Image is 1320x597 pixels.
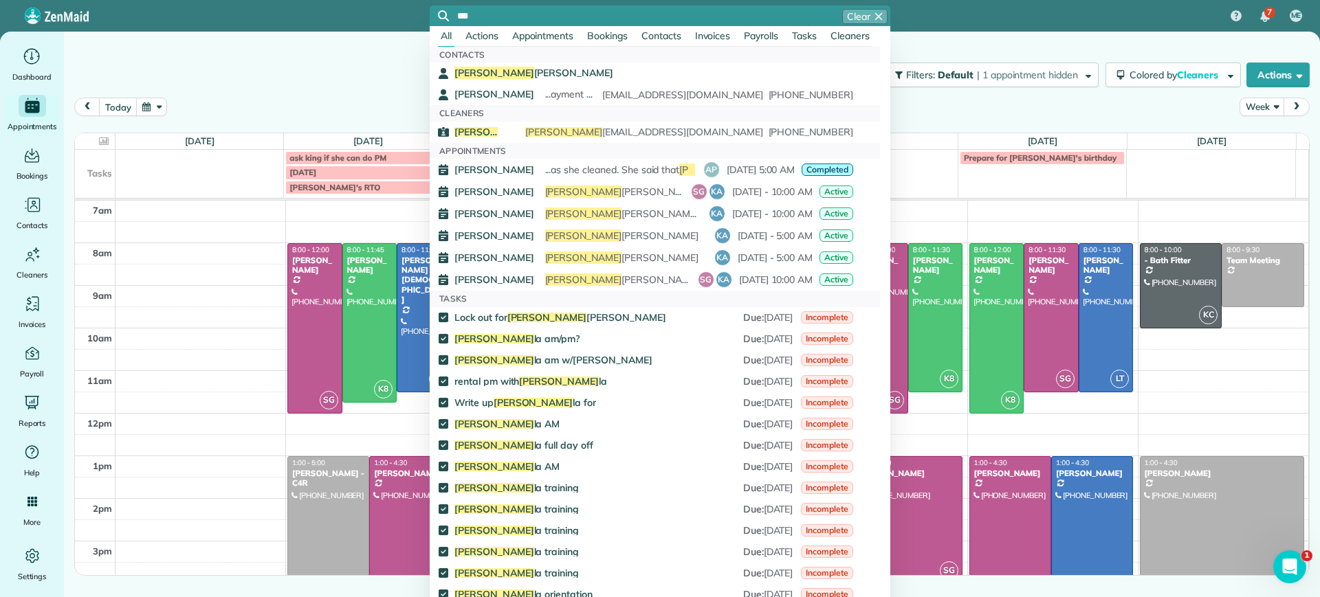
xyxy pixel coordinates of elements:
[93,503,112,514] span: 2pm
[1056,370,1075,388] span: SG
[454,209,534,218] span: [PERSON_NAME]
[1056,458,1089,467] span: 1:00 - 4:30
[824,186,848,197] span: Active
[439,146,507,156] span: Appointments
[698,274,714,285] span: SG
[743,567,764,579] span: Due :
[454,354,534,366] span: [PERSON_NAME]
[743,503,764,515] span: Due :
[454,567,534,579] span: [PERSON_NAME]
[764,354,793,366] span: [DATE]
[5,243,58,282] a: Cleaners
[353,135,383,146] a: [DATE]
[430,225,880,247] a: [PERSON_NAME][PERSON_NAME][PERSON_NAME]KA[DATE] - 5:00 AMActive
[842,9,888,24] button: Clear
[465,30,498,42] span: Actions
[587,30,628,42] span: Bookings
[692,186,707,197] span: SG
[454,253,534,262] span: [PERSON_NAME]
[806,418,848,429] span: Incomplete
[1055,469,1129,478] div: [PERSON_NAME]
[430,392,880,414] a: Write up[PERSON_NAME]la forDue:[DATE]Incomplete
[641,30,681,42] span: Contacts
[964,153,1116,163] span: Prepare for [PERSON_NAME]'s birthday
[19,317,46,331] span: Invoices
[764,439,793,451] span: [DATE]
[454,398,596,407] span: Write up la for
[439,293,467,304] span: Tasks
[374,458,407,467] span: 1:00 - 4:30
[289,153,386,163] span: ask king if she can do PM
[430,307,880,328] a: Lock out for[PERSON_NAME][PERSON_NAME]Due:[DATE]Incomplete
[973,469,1047,478] div: [PERSON_NAME]
[545,185,622,198] span: [PERSON_NAME]
[764,567,793,579] span: [DATE]
[494,396,573,409] span: [PERSON_NAME]
[940,561,958,580] span: SG
[5,392,58,430] a: Reports
[320,391,338,409] span: SG
[692,184,707,199] button: SG
[704,162,719,177] button: AP
[743,396,764,409] span: Due :
[93,290,112,301] span: 9am
[185,135,214,146] a: [DATE]
[99,98,137,116] button: today
[430,350,880,371] a: [PERSON_NAME]la am w/[PERSON_NAME]Due:[DATE]Incomplete
[5,342,58,381] a: Payroll
[1110,370,1129,388] span: LT
[430,563,880,584] a: [PERSON_NAME]la trainingDue:[DATE]Incomplete
[912,256,959,275] div: [PERSON_NAME]
[743,311,764,324] span: Due :
[1226,256,1300,265] div: Team Meeting
[1145,458,1178,467] span: 1:00 - 4:30
[938,69,974,81] span: Default
[1028,245,1066,254] span: 8:00 - 11:30
[454,483,579,493] span: la training
[679,164,756,176] span: [PERSON_NAME]
[824,230,848,241] span: Active
[346,256,393,275] div: [PERSON_NAME]
[738,231,813,240] span: [DATE] - 5:00 AM
[704,164,719,175] span: AP
[764,418,793,430] span: [DATE]
[977,69,1078,81] span: | 1 appointment hidden
[743,439,764,451] span: Due :
[454,460,534,473] span: [PERSON_NAME]
[438,10,449,21] svg: Focus search
[764,482,793,494] span: [DATE]
[1199,306,1218,324] span: KC
[291,469,365,488] div: [PERSON_NAME] - C4R
[430,328,880,350] a: [PERSON_NAME]la am/pm?Due:[DATE]Incomplete
[439,108,484,118] span: Cleaners
[5,194,58,232] a: Contacts
[429,370,448,388] span: LT
[87,418,112,429] span: 12pm
[806,482,848,493] span: Incomplete
[454,334,580,343] span: la am/pm?
[1105,63,1241,87] button: Colored byCleaners
[430,181,880,203] a: [PERSON_NAME][PERSON_NAME][PERSON_NAME]SGKA[DATE] - 10:00 AMActive
[430,10,449,21] button: Focus search
[824,208,848,219] span: Active
[454,440,593,450] span: la full day off
[806,546,848,557] span: Incomplete
[545,207,622,220] span: [PERSON_NAME]
[1273,550,1306,583] iframe: Intercom live chat
[806,567,848,578] span: Incomplete
[766,90,853,100] span: [PHONE_NUMBER]
[738,253,813,262] span: [DATE] - 5:00 AM
[1284,98,1310,116] button: next
[806,397,848,408] span: Incomplete
[545,273,698,286] span: [PERSON_NAME]
[430,435,880,456] a: [PERSON_NAME]la full day offDue:[DATE]Incomplete
[716,272,731,287] button: KA
[884,63,1099,87] button: Filters: Default | 1 appointment hidden
[764,396,793,409] span: [DATE]
[877,63,1099,87] a: Filters: Default | 1 appointment hidden
[806,333,848,344] span: Incomplete
[743,545,764,558] span: Due :
[430,520,880,541] a: [PERSON_NAME]la trainingDue:[DATE]Incomplete
[973,256,1020,275] div: [PERSON_NAME]
[743,418,764,430] span: Due :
